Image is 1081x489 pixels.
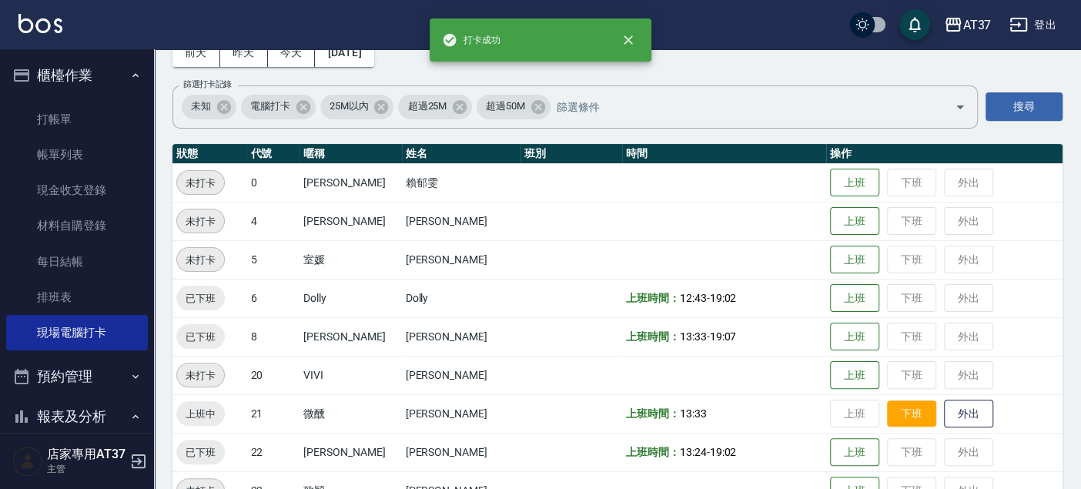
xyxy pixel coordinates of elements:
[176,290,225,306] span: 已下班
[300,202,401,240] td: [PERSON_NAME]
[402,317,520,356] td: [PERSON_NAME]
[300,240,401,279] td: 室媛
[680,330,707,343] span: 13:33
[680,407,707,420] span: 13:33
[944,400,993,428] button: 外出
[241,99,300,114] span: 電腦打卡
[442,32,500,48] span: 打卡成功
[246,202,300,240] td: 4
[622,433,826,471] td: -
[6,102,148,137] a: 打帳單
[830,169,879,197] button: 上班
[477,99,534,114] span: 超過50M
[709,446,736,458] span: 19:02
[300,317,401,356] td: [PERSON_NAME]
[172,39,220,67] button: 前天
[622,317,826,356] td: -
[830,361,879,390] button: 上班
[300,356,401,394] td: VIVI
[680,292,707,304] span: 12:43
[6,397,148,437] button: 報表及分析
[220,39,268,67] button: 昨天
[300,163,401,202] td: [PERSON_NAME]
[183,79,232,90] label: 篩選打卡記錄
[986,92,1063,121] button: 搜尋
[709,330,736,343] span: 19:07
[402,163,520,202] td: 賴郁雯
[268,39,316,67] button: 今天
[246,356,300,394] td: 20
[176,329,225,345] span: 已下班
[246,433,300,471] td: 22
[241,95,316,119] div: 電腦打卡
[402,279,520,317] td: Dolly
[402,433,520,471] td: [PERSON_NAME]
[402,394,520,433] td: [PERSON_NAME]
[611,23,645,57] button: close
[176,406,225,422] span: 上班中
[320,95,394,119] div: 25M以內
[520,144,622,164] th: 班別
[6,208,148,243] a: 材料自購登錄
[938,9,997,41] button: AT37
[1003,11,1063,39] button: 登出
[246,163,300,202] td: 0
[246,317,300,356] td: 8
[47,462,126,476] p: 主管
[177,252,224,268] span: 未打卡
[300,433,401,471] td: [PERSON_NAME]
[830,438,879,467] button: 上班
[177,367,224,383] span: 未打卡
[622,144,826,164] th: 時間
[246,394,300,433] td: 21
[830,207,879,236] button: 上班
[948,95,972,119] button: Open
[402,240,520,279] td: [PERSON_NAME]
[6,55,148,95] button: 櫃檯作業
[626,292,680,304] b: 上班時間：
[6,280,148,315] a: 排班表
[177,213,224,229] span: 未打卡
[402,202,520,240] td: [PERSON_NAME]
[626,330,680,343] b: 上班時間：
[246,240,300,279] td: 5
[887,400,936,427] button: 下班
[402,144,520,164] th: 姓名
[246,279,300,317] td: 6
[830,323,879,351] button: 上班
[626,446,680,458] b: 上班時間：
[6,244,148,280] a: 每日結帳
[6,315,148,350] a: 現場電腦打卡
[398,99,456,114] span: 超過25M
[172,144,246,164] th: 狀態
[626,407,680,420] b: 上班時間：
[402,356,520,394] td: [PERSON_NAME]
[830,246,879,274] button: 上班
[246,144,300,164] th: 代號
[830,284,879,313] button: 上班
[622,279,826,317] td: -
[177,175,224,191] span: 未打卡
[300,144,401,164] th: 暱稱
[6,172,148,208] a: 現金收支登錄
[477,95,551,119] div: 超過50M
[680,446,707,458] span: 13:24
[320,99,378,114] span: 25M以內
[899,9,930,40] button: save
[553,93,928,120] input: 篩選條件
[6,137,148,172] a: 帳單列表
[47,447,126,462] h5: 店家專用AT37
[18,14,62,33] img: Logo
[315,39,373,67] button: [DATE]
[709,292,736,304] span: 19:02
[300,279,401,317] td: Dolly
[182,95,236,119] div: 未知
[398,95,472,119] div: 超過25M
[300,394,401,433] td: 微醺
[182,99,220,114] span: 未知
[12,446,43,477] img: Person
[826,144,1063,164] th: 操作
[176,444,225,461] span: 已下班
[6,357,148,397] button: 預約管理
[962,15,991,35] div: AT37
